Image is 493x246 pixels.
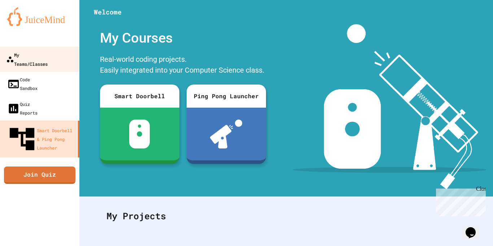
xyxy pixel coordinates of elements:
img: ppl-with-ball.png [210,120,242,148]
div: My Teams/Classes [6,50,48,68]
iframe: chat widget [463,217,486,239]
img: sdb-white.svg [129,120,150,148]
div: My Courses [96,24,270,52]
div: Code Sandbox [7,75,38,92]
div: Real-world coding projects. Easily integrated into your Computer Science class. [96,52,270,79]
div: Smart Doorbell [100,85,179,108]
iframe: chat widget [433,186,486,216]
div: My Projects [99,202,473,230]
img: logo-orange.svg [7,7,72,26]
a: Join Quiz [4,167,75,184]
div: Smart Doorbell & Ping Pong Launcher [7,124,75,154]
div: Chat with us now!Close [3,3,50,46]
img: banner-image-my-projects.png [293,24,486,189]
div: Quiz Reports [7,100,38,117]
div: Ping Pong Launcher [187,85,266,108]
